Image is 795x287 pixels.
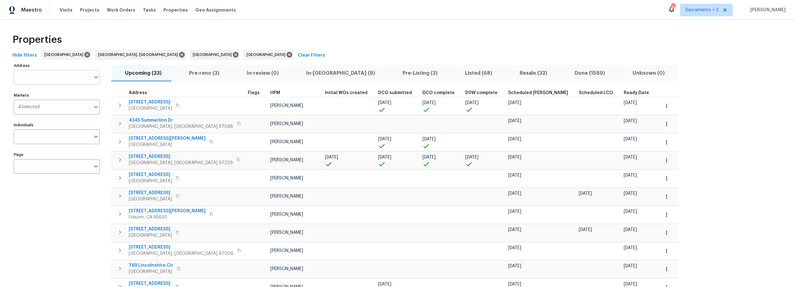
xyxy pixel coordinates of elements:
[624,246,637,250] span: [DATE]
[129,172,172,178] span: [STREET_ADDRESS]
[510,69,557,78] span: Resale (32)
[378,137,391,141] span: [DATE]
[129,214,206,220] span: Folsom, CA 95630
[624,91,649,95] span: Ready Date
[129,117,233,123] span: 4345 Summerlinn Dr
[129,262,173,269] span: 769 Lincolnshire Cir
[270,158,303,162] span: [PERSON_NAME]
[12,52,37,59] span: Hide filters
[129,280,172,287] span: [STREET_ADDRESS]
[115,69,172,78] span: Upcoming (23)
[270,249,303,253] span: [PERSON_NAME]
[508,209,521,214] span: [DATE]
[579,191,592,196] span: [DATE]
[270,176,303,180] span: [PERSON_NAME]
[624,137,637,141] span: [DATE]
[624,119,637,123] span: [DATE]
[508,228,521,232] span: [DATE]
[129,99,172,105] span: [STREET_ADDRESS]
[422,101,436,105] span: [DATE]
[129,91,147,95] span: Address
[378,91,412,95] span: DCO submitted
[455,69,502,78] span: Listed (68)
[624,228,637,232] span: [DATE]
[247,52,288,58] span: [GEOGRAPHIC_DATA]
[508,282,521,286] span: [DATE]
[129,154,233,160] span: [STREET_ADDRESS]
[465,91,497,95] span: D0W complete
[270,122,303,126] span: [PERSON_NAME]
[60,7,72,13] span: Visits
[378,155,391,159] span: [DATE]
[129,135,206,142] span: [STREET_ADDRESS][PERSON_NAME]
[422,155,436,159] span: [DATE]
[129,232,172,239] span: [GEOGRAPHIC_DATA]
[12,37,62,43] span: Properties
[14,153,100,157] label: Flags
[508,173,521,178] span: [DATE]
[565,69,615,78] span: Done (1589)
[95,50,186,60] div: [GEOGRAPHIC_DATA], [GEOGRAPHIC_DATA]
[508,101,521,105] span: [DATE]
[298,52,325,59] span: Clear Filters
[14,123,100,127] label: Individuals
[129,244,233,250] span: [STREET_ADDRESS]
[295,50,327,61] button: Clear Filters
[107,7,135,13] span: Work Orders
[195,7,236,13] span: Geo Assignments
[129,226,172,232] span: [STREET_ADDRESS]
[179,69,229,78] span: Pre-reno (3)
[129,178,172,184] span: [GEOGRAPHIC_DATA]
[685,7,718,13] span: Sacramento + 3
[508,155,521,159] span: [DATE]
[92,73,100,82] button: Open
[270,140,303,144] span: [PERSON_NAME]
[270,267,303,271] span: [PERSON_NAME]
[624,173,637,178] span: [DATE]
[163,7,188,13] span: Properties
[508,91,568,95] span: Scheduled [PERSON_NAME]
[378,101,391,105] span: [DATE]
[92,103,100,111] button: Open
[392,69,447,78] span: Pre-Listing (2)
[80,7,99,13] span: Projects
[129,269,173,275] span: [GEOGRAPHIC_DATA]
[18,104,40,110] span: 4 Selected
[508,137,521,141] span: [DATE]
[579,228,592,232] span: [DATE]
[248,91,260,95] span: Flags
[325,91,367,95] span: Initial WOs created
[129,250,233,257] span: [GEOGRAPHIC_DATA], [GEOGRAPHIC_DATA] 97006
[296,69,385,78] span: In-[GEOGRAPHIC_DATA] (9)
[92,132,100,141] button: Open
[422,137,436,141] span: [DATE]
[622,69,675,78] span: Unknown (0)
[190,50,240,60] div: [GEOGRAPHIC_DATA]
[624,191,637,196] span: [DATE]
[270,230,303,235] span: [PERSON_NAME]
[465,101,478,105] span: [DATE]
[129,142,206,148] span: [GEOGRAPHIC_DATA]
[508,191,521,196] span: [DATE]
[243,50,293,60] div: [GEOGRAPHIC_DATA]
[129,208,206,214] span: [STREET_ADDRESS][PERSON_NAME]
[624,209,637,214] span: [DATE]
[270,103,303,108] span: [PERSON_NAME]
[378,282,391,286] span: [DATE]
[671,4,675,10] div: 4
[129,105,172,112] span: [GEOGRAPHIC_DATA]
[579,91,613,95] span: Scheduled LCO
[193,52,234,58] span: [GEOGRAPHIC_DATA]
[422,91,455,95] span: DCO complete
[98,52,180,58] span: [GEOGRAPHIC_DATA], [GEOGRAPHIC_DATA]
[624,101,637,105] span: [DATE]
[325,155,338,159] span: [DATE]
[624,282,637,286] span: [DATE]
[44,52,86,58] span: [GEOGRAPHIC_DATA]
[624,264,637,268] span: [DATE]
[10,50,39,61] button: Hide filters
[129,196,172,202] span: [GEOGRAPHIC_DATA]
[143,8,156,12] span: Tasks
[270,194,303,199] span: [PERSON_NAME]
[270,91,280,95] span: HPM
